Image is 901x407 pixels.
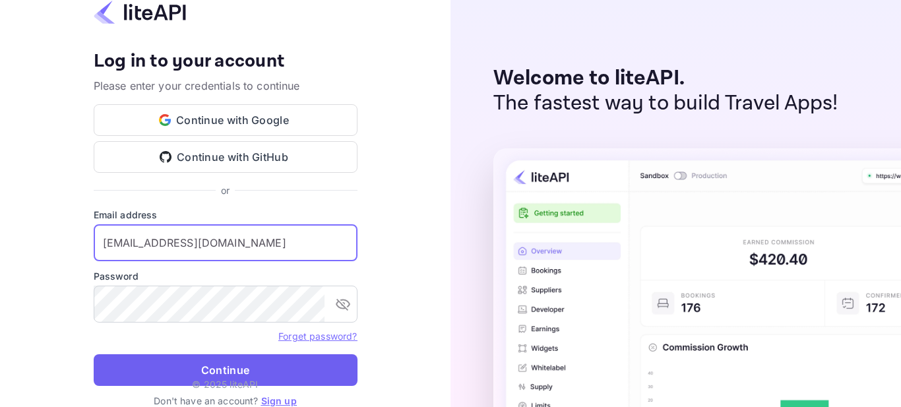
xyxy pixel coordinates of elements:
[330,291,356,317] button: toggle password visibility
[221,183,230,197] p: or
[94,224,357,261] input: Enter your email address
[278,330,357,342] a: Forget password?
[493,91,838,116] p: The fastest way to build Travel Apps!
[94,50,357,73] h4: Log in to your account
[94,354,357,386] button: Continue
[94,78,357,94] p: Please enter your credentials to continue
[94,141,357,173] button: Continue with GitHub
[94,208,357,222] label: Email address
[94,104,357,136] button: Continue with Google
[261,395,297,406] a: Sign up
[192,377,258,391] p: © 2025 liteAPI
[278,329,357,342] a: Forget password?
[94,269,357,283] label: Password
[493,66,838,91] p: Welcome to liteAPI.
